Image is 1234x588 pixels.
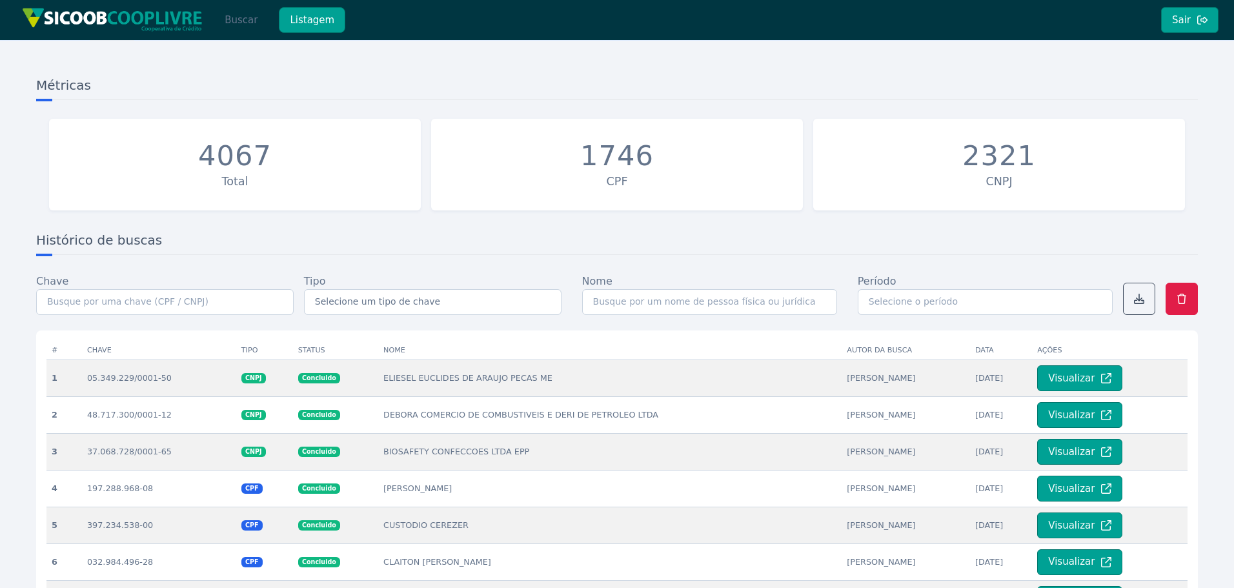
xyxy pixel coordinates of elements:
td: [DATE] [970,470,1032,507]
td: [PERSON_NAME] [842,470,970,507]
span: Concluido [298,557,340,567]
th: Autor da busca [842,341,970,360]
th: 5 [46,507,82,543]
button: Visualizar [1037,512,1122,538]
img: img/sicoob_cooplivre.png [22,8,203,32]
div: 1746 [580,139,654,173]
span: CPF [241,520,263,531]
button: Visualizar [1037,476,1122,502]
td: 37.068.728/0001-65 [82,433,236,470]
th: 4 [46,470,82,507]
div: CNPJ [820,173,1178,190]
td: [PERSON_NAME] [842,360,970,396]
button: Sair [1161,7,1219,33]
th: 3 [46,433,82,470]
span: Concluido [298,483,340,494]
span: CPF [241,557,263,567]
th: Tipo [236,341,293,360]
th: Data [970,341,1032,360]
td: 397.234.538-00 [82,507,236,543]
button: Visualizar [1037,549,1122,575]
td: 197.288.968-08 [82,470,236,507]
div: 2321 [962,139,1036,173]
td: BIOSAFETY CONFECCOES LTDA EPP [378,433,842,470]
label: Período [858,274,896,289]
td: [DATE] [970,360,1032,396]
input: Busque por uma chave (CPF / CNPJ) [36,289,294,315]
td: [DATE] [970,507,1032,543]
h3: Histórico de buscas [36,231,1198,255]
span: CNPJ [241,447,266,457]
td: [PERSON_NAME] [842,396,970,433]
td: 48.717.300/0001-12 [82,396,236,433]
input: Busque por um nome de pessoa física ou jurídica [582,289,837,315]
span: Concluido [298,410,340,420]
button: Visualizar [1037,402,1122,428]
td: [PERSON_NAME] [842,433,970,470]
th: Chave [82,341,236,360]
input: Selecione o período [858,289,1113,315]
span: Concluido [298,447,340,457]
span: CNPJ [241,410,266,420]
th: # [46,341,82,360]
td: 032.984.496-28 [82,543,236,580]
td: [PERSON_NAME] [842,507,970,543]
label: Nome [582,274,612,289]
div: CPF [438,173,796,190]
span: Concluido [298,373,340,383]
td: [DATE] [970,396,1032,433]
label: Chave [36,274,68,289]
label: Tipo [304,274,326,289]
td: DEBORA COMERCIO DE COMBUSTIVEIS E DERI DE PETROLEO LTDA [378,396,842,433]
th: Nome [378,341,842,360]
td: ELIESEL EUCLIDES DE ARAUJO PECAS ME [378,360,842,396]
button: Visualizar [1037,439,1122,465]
div: 4067 [198,139,272,173]
td: CUSTODIO CEREZER [378,507,842,543]
td: [PERSON_NAME] [378,470,842,507]
td: [DATE] [970,433,1032,470]
span: CPF [241,483,263,494]
button: Listagem [279,7,345,33]
th: 1 [46,360,82,396]
button: Buscar [214,7,268,33]
th: Ações [1032,341,1188,360]
td: [PERSON_NAME] [842,543,970,580]
button: Visualizar [1037,365,1122,391]
span: CNPJ [241,373,266,383]
td: CLAITON [PERSON_NAME] [378,543,842,580]
td: [DATE] [970,543,1032,580]
span: Concluido [298,520,340,531]
th: 2 [46,396,82,433]
th: 6 [46,543,82,580]
h3: Métricas [36,76,1198,100]
th: Status [293,341,378,360]
div: Total [56,173,414,190]
td: 05.349.229/0001-50 [82,360,236,396]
